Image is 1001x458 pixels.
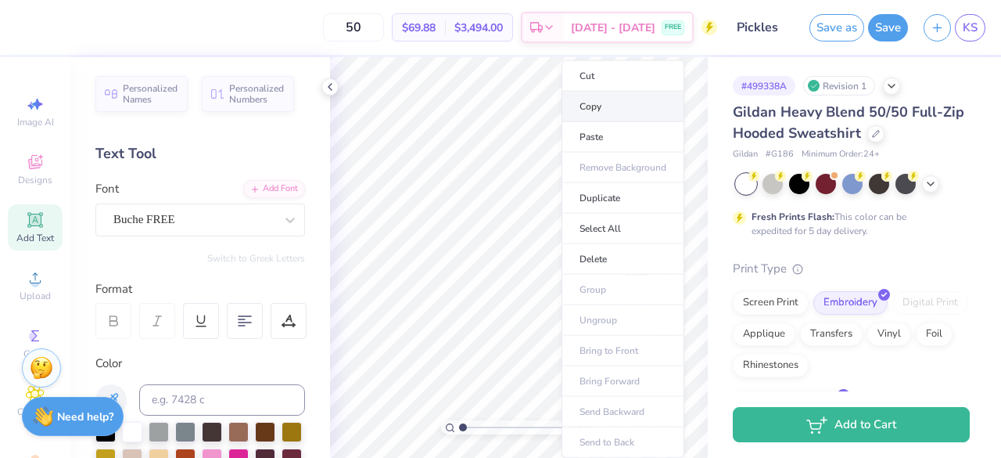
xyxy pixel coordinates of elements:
div: Transfers [800,323,863,346]
span: Minimum Order: 24 + [802,148,880,161]
li: Paste [561,122,684,153]
div: Text Tool [95,143,305,164]
li: Copy [561,92,684,122]
div: Color [95,355,305,373]
span: Image AI [17,116,54,128]
span: $69.88 [402,20,436,36]
span: Personalized Names [123,83,178,105]
div: Revision 1 [803,76,875,96]
div: Digital Print [892,291,968,315]
label: Font [95,180,119,198]
div: Add Font [243,180,305,198]
div: Rhinestones [733,354,809,377]
button: Switch to Greek Letters [207,252,305,265]
div: Applique [733,323,795,346]
span: FREE [665,22,681,33]
div: Embroidery [813,291,888,315]
strong: Fresh Prints Flash: [752,211,834,223]
strong: Need help? [57,409,113,424]
a: KS [955,14,985,41]
div: Format [95,280,307,298]
button: Add to Cart [733,407,970,442]
li: Duplicate [561,183,684,214]
input: Untitled Design [725,12,802,43]
li: Cut [561,60,684,92]
div: Print Type [733,260,970,278]
span: Designs [18,174,52,186]
span: Gildan Heavy Blend 50/50 Full-Zip Hooded Sweatshirt [733,103,964,142]
button: Save [868,14,908,41]
span: Clipart & logos [8,406,63,431]
div: Screen Print [733,291,809,315]
span: Gildan [733,148,758,161]
input: – – [323,13,384,41]
span: Upload [20,290,51,302]
span: [DATE] - [DATE] [571,20,655,36]
span: Add Text [16,232,54,244]
div: This color can be expedited for 5 day delivery. [752,210,944,238]
span: Greek [23,348,48,360]
span: Personalized Numbers [229,83,285,105]
div: # 499338A [733,76,795,96]
button: Save as [809,14,864,41]
span: # G186 [766,148,794,161]
div: Vinyl [867,323,911,346]
li: Delete [561,244,684,275]
input: e.g. 7428 c [139,384,305,416]
span: $3,494.00 [454,20,503,36]
li: Select All [561,214,684,244]
div: Foil [916,323,953,346]
span: KS [963,19,978,37]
